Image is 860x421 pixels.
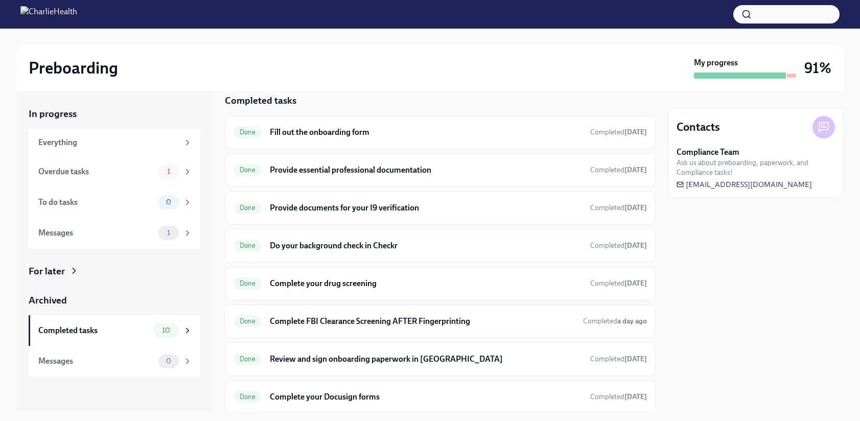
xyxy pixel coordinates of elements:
span: August 12th, 2025 14:34 [590,278,647,288]
div: Completed tasks [38,325,149,336]
strong: [DATE] [624,166,647,174]
span: Done [234,204,262,212]
h6: Do your background check in Checkr [270,240,582,251]
a: To do tasks0 [29,187,200,218]
a: Overdue tasks1 [29,156,200,187]
strong: My progress [694,57,738,68]
strong: [DATE] [624,203,647,212]
div: Messages [38,356,154,367]
a: DoneComplete your Docusign formsCompleted[DATE] [234,389,647,405]
strong: [DATE] [624,279,647,288]
h6: Complete your Docusign forms [270,391,582,403]
a: Completed tasks10 [29,315,200,346]
h6: Provide essential professional documentation [270,165,582,176]
span: Ask us about preboarding, paperwork, and Compliance tasks! [677,158,835,177]
span: Completed [590,355,647,363]
strong: [DATE] [624,128,647,136]
span: Completed [583,317,647,325]
strong: [DATE] [624,241,647,250]
a: DoneProvide documents for your I9 verificationCompleted[DATE] [234,200,647,216]
div: For later [29,265,65,278]
a: Messages1 [29,218,200,248]
a: DoneProvide essential professional documentationCompleted[DATE] [234,162,647,178]
span: August 12th, 2025 14:37 [590,392,647,402]
h6: Review and sign onboarding paperwork in [GEOGRAPHIC_DATA] [270,354,582,365]
div: To do tasks [38,197,154,208]
div: Everything [38,137,179,148]
span: Done [234,393,262,401]
span: 0 [160,198,177,206]
h6: Fill out the onboarding form [270,127,582,138]
span: August 12th, 2025 07:52 [590,127,647,137]
a: DoneReview and sign onboarding paperwork in [GEOGRAPHIC_DATA]Completed[DATE] [234,351,647,367]
h5: Completed tasks [225,94,296,107]
a: Everything [29,129,200,156]
span: Completed [590,241,647,250]
span: Completed [590,203,647,212]
a: DoneDo your background check in CheckrCompleted[DATE] [234,238,647,254]
span: August 16th, 2025 12:58 [590,165,647,175]
div: Overdue tasks [38,166,154,177]
strong: [DATE] [624,355,647,363]
img: CharlieHealth [20,6,77,22]
h3: 91% [804,59,831,77]
span: August 18th, 2025 10:04 [583,316,647,326]
a: DoneComplete FBI Clearance Screening AFTER FingerprintingCompleteda day ago [234,313,647,330]
a: DoneComplete your drug screeningCompleted[DATE] [234,275,647,292]
a: Archived [29,294,200,307]
h4: Contacts [677,120,720,135]
span: Done [234,355,262,363]
h6: Complete FBI Clearance Screening AFTER Fingerprinting [270,316,575,327]
span: Completed [590,128,647,136]
span: 0 [160,357,177,365]
div: Messages [38,227,154,239]
span: Done [234,166,262,174]
span: August 12th, 2025 09:27 [590,354,647,364]
span: Done [234,279,262,287]
span: August 12th, 2025 11:29 [590,203,647,213]
h2: Preboarding [29,58,118,78]
strong: a day ago [617,317,647,325]
span: Completed [590,392,647,401]
h6: Provide documents for your I9 verification [270,202,582,214]
a: [EMAIL_ADDRESS][DOMAIN_NAME] [677,179,812,190]
strong: Compliance Team [677,147,739,158]
strong: [DATE] [624,392,647,401]
span: 1 [161,168,176,175]
span: Completed [590,279,647,288]
a: DoneFill out the onboarding formCompleted[DATE] [234,124,647,141]
a: In progress [29,107,200,121]
a: Messages0 [29,346,200,377]
span: Done [234,128,262,136]
a: For later [29,265,200,278]
span: Completed [590,166,647,174]
span: 1 [161,229,176,237]
span: August 12th, 2025 08:16 [590,241,647,250]
span: 10 [156,326,176,334]
span: Done [234,317,262,325]
span: Done [234,242,262,249]
h6: Complete your drug screening [270,278,582,289]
